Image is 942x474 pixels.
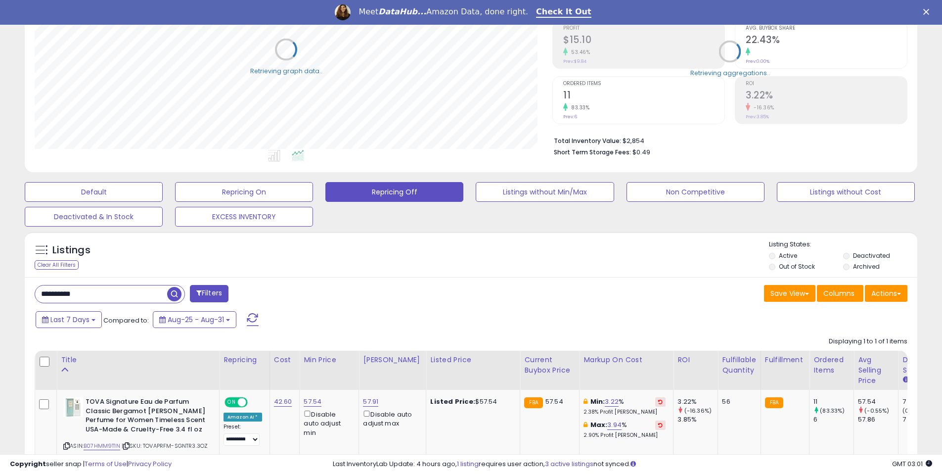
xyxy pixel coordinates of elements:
[524,397,542,408] small: FBA
[892,459,932,469] span: 2025-09-8 03:01 GMT
[122,442,208,450] span: | SKU: TOVAPRFM-SGNTR3.3OZ
[304,355,355,365] div: Min Price
[52,243,90,257] h5: Listings
[85,459,127,469] a: Terms of Use
[86,397,206,436] b: TOVA Signature Eau de Parfum Classic Bergamot [PERSON_NAME] Perfume for Women Timeless Scent USA-...
[817,285,863,302] button: Columns
[224,424,262,446] div: Preset:
[304,409,351,437] div: Disable auto adjust min
[853,262,880,271] label: Archived
[430,355,516,365] div: Listed Price
[61,355,215,365] div: Title
[865,285,907,302] button: Actions
[813,415,853,424] div: 6
[690,68,770,77] div: Retrieving aggregations..
[10,459,46,469] strong: Copyright
[923,9,933,15] div: Close
[583,421,666,439] div: %
[765,397,783,408] small: FBA
[175,182,313,202] button: Repricing On
[190,285,228,302] button: Filters
[858,397,898,406] div: 57.54
[103,316,149,325] span: Compared to:
[823,288,854,298] span: Columns
[36,311,102,328] button: Last 7 Days
[536,7,591,18] a: Check It Out
[627,182,764,202] button: Non Competitive
[325,182,463,202] button: Repricing Off
[779,262,815,271] label: Out of Stock
[378,7,426,16] i: DataHub...
[84,442,120,450] a: B07HMM9T1N
[50,315,90,325] span: Last 7 Days
[246,398,262,407] span: OFF
[777,182,915,202] button: Listings without Cost
[765,355,805,365] div: Fulfillment
[684,407,712,415] small: (-16.36%)
[853,251,890,260] label: Deactivated
[10,460,172,469] div: seller snap | |
[476,182,614,202] button: Listings without Min/Max
[722,397,753,406] div: 56
[359,7,528,17] div: Meet Amazon Data, done right.
[363,397,378,407] a: 57.91
[902,407,916,415] small: (0%)
[902,355,939,376] div: Days In Stock
[583,409,666,416] p: 2.38% Profit [PERSON_NAME]
[607,420,622,430] a: 3.94
[153,311,236,328] button: Aug-25 - Aug-31
[333,460,932,469] div: Last InventoryLab Update: 4 hours ago, requires user action, not synced.
[764,285,815,302] button: Save View
[769,240,917,249] p: Listing States:
[813,355,850,376] div: Ordered Items
[175,207,313,227] button: EXCESS INVENTORY
[583,432,666,439] p: 2.90% Profit [PERSON_NAME]
[677,355,714,365] div: ROI
[250,66,322,75] div: Retrieving graph data..
[25,182,163,202] button: Default
[864,407,889,415] small: (-0.55%)
[677,397,718,406] div: 3.22%
[304,397,321,407] a: 57.54
[363,409,418,428] div: Disable auto adjust max
[430,397,475,406] b: Listed Price:
[545,459,593,469] a: 3 active listings
[224,413,262,422] div: Amazon AI *
[590,420,608,429] b: Max:
[590,397,605,406] b: Min:
[35,260,79,270] div: Clear All Filters
[545,397,563,406] span: 57.54
[779,251,797,260] label: Active
[430,397,512,406] div: $57.54
[63,397,83,417] img: 41dM28Zj2rL._SL40_.jpg
[722,355,756,376] div: Fulfillable Quantity
[580,351,673,390] th: The percentage added to the cost of goods (COGS) that forms the calculator for Min & Max prices.
[224,355,266,365] div: Repricing
[583,355,669,365] div: Markup on Cost
[583,397,666,416] div: %
[128,459,172,469] a: Privacy Policy
[168,315,224,325] span: Aug-25 - Aug-31
[605,397,619,407] a: 3.22
[363,355,422,365] div: [PERSON_NAME]
[524,355,575,376] div: Current Buybox Price
[902,376,908,384] small: Days In Stock.
[813,397,853,406] div: 11
[858,415,898,424] div: 57.86
[858,355,894,386] div: Avg Selling Price
[335,4,351,20] img: Profile image for Georgie
[25,207,163,227] button: Deactivated & In Stock
[274,397,292,407] a: 42.60
[274,355,296,365] div: Cost
[225,398,238,407] span: ON
[457,459,479,469] a: 1 listing
[829,337,907,346] div: Displaying 1 to 1 of 1 items
[677,415,718,424] div: 3.85%
[820,407,845,415] small: (83.33%)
